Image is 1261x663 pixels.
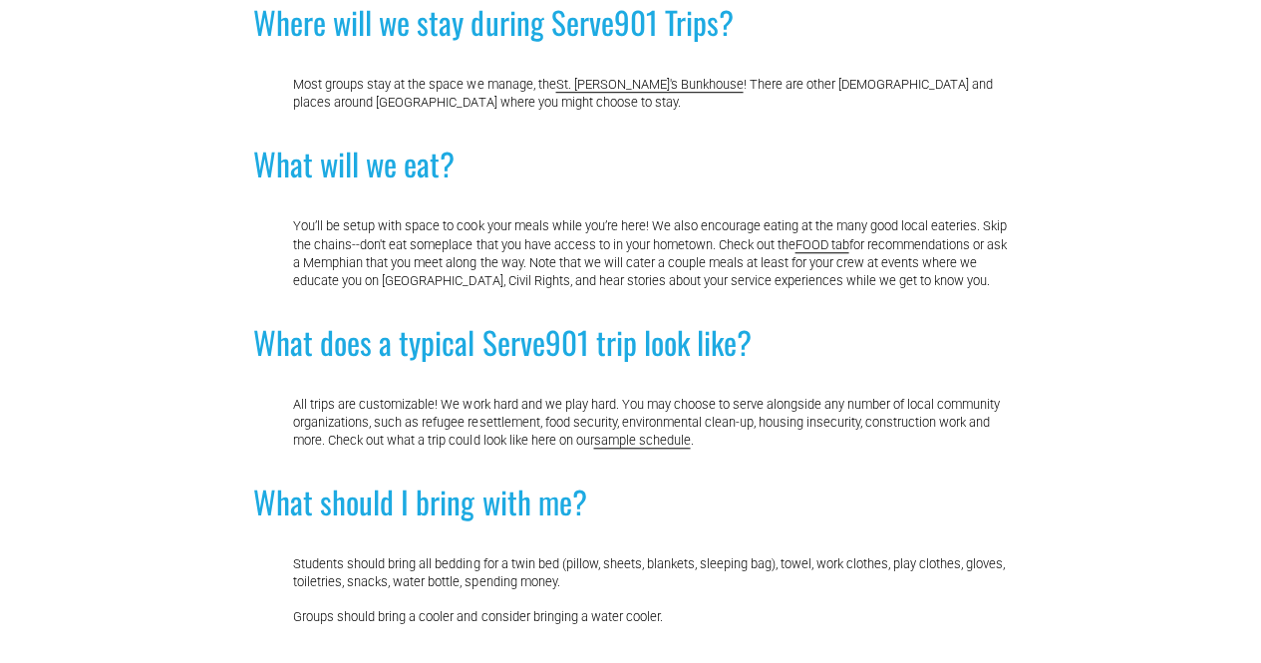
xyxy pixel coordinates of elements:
[253,2,1007,44] h2: Where will we stay during Serve901 Trips?
[293,76,1007,112] p: Most groups stay at the space we manage, the ! There are other [DEMOGRAPHIC_DATA] and places arou...
[293,608,1007,626] p: Groups should bring a cooler and consider bringing a water cooler.
[593,433,690,448] a: sample schedule
[293,217,1007,290] p: You’ll be setup with space to cook your meals while you’re here! We also encourage eating at the ...
[555,77,743,92] a: St. [PERSON_NAME]'s Bunkhouse
[794,237,848,252] a: FOOD tab
[253,482,1007,523] h2: What should I bring with me?
[253,144,1007,185] h2: What will we eat?
[293,555,1007,591] p: Students should bring all bedding for a twin bed (pillow, sheets, blankets, sleeping bag), towel,...
[293,396,1007,450] p: All trips are customizable! We work hard and we play hard. You may choose to serve alongside any ...
[253,322,1007,364] h2: What does a typical Serve901 trip look like?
